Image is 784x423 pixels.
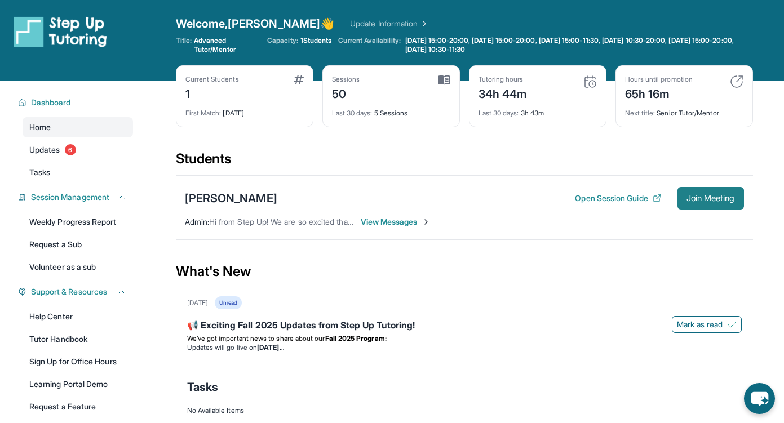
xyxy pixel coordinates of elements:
div: Students [176,150,753,175]
span: Advanced Tutor/Mentor [194,36,260,54]
span: Tasks [187,379,218,395]
div: 5 Sessions [332,102,450,118]
span: 1 Students [300,36,332,45]
a: Updates6 [23,140,133,160]
div: Hours until promotion [625,75,693,84]
div: [DATE] [187,299,208,308]
div: Senior Tutor/Mentor [625,102,743,118]
div: 3h 43m [479,102,597,118]
span: 6 [65,144,76,155]
img: Mark as read [728,320,737,329]
button: chat-button [744,383,775,414]
button: Open Session Guide [575,193,661,204]
img: card [583,75,597,88]
span: Updates [29,144,60,155]
span: [DATE] 15:00-20:00, [DATE] 15:00-20:00, [DATE] 15:00-11:30, [DATE] 10:30-20:00, [DATE] 15:00-20:0... [405,36,751,54]
a: Weekly Progress Report [23,212,133,232]
div: 1 [185,84,239,102]
span: Support & Resources [31,286,107,297]
a: [DATE] 15:00-20:00, [DATE] 15:00-20:00, [DATE] 15:00-11:30, [DATE] 10:30-20:00, [DATE] 15:00-20:0... [403,36,753,54]
span: Session Management [31,192,109,203]
a: Sign Up for Office Hours [23,351,133,372]
div: Sessions [332,75,360,84]
img: Chevron Right [418,18,429,29]
span: Dashboard [31,97,71,108]
div: [DATE] [185,102,304,118]
span: First Match : [185,109,222,117]
span: Welcome, [PERSON_NAME] 👋 [176,16,335,32]
a: Update Information [350,18,429,29]
span: Last 30 days : [479,109,519,117]
div: Current Students [185,75,239,84]
div: 34h 44m [479,84,528,102]
div: 50 [332,84,360,102]
div: No Available Items [187,406,742,415]
div: Unread [215,296,242,309]
a: Tasks [23,162,133,182]
span: Tasks [29,167,50,178]
div: Tutoring hours [479,75,528,84]
strong: Fall 2025 Program: [325,334,387,342]
img: Chevron-Right [422,217,431,226]
a: Learning Portal Demo [23,374,133,394]
img: card [294,75,304,84]
img: logo [14,16,107,47]
span: Join Meeting [686,195,735,202]
span: Admin : [185,217,209,226]
button: Session Management [26,192,126,203]
div: [PERSON_NAME] [185,190,277,206]
span: Title: [176,36,192,54]
span: We’ve got important news to share about our [187,334,325,342]
a: Tutor Handbook [23,329,133,349]
li: Updates will go live on [187,343,742,352]
a: Request a Sub [23,234,133,255]
span: Next title : [625,109,655,117]
span: Current Availability: [338,36,400,54]
div: What's New [176,247,753,296]
button: Dashboard [26,97,126,108]
button: Join Meeting [677,187,744,210]
img: card [730,75,743,88]
span: Capacity: [267,36,298,45]
img: card [438,75,450,85]
span: Last 30 days : [332,109,373,117]
a: Volunteer as a sub [23,257,133,277]
div: 65h 16m [625,84,693,102]
span: Home [29,122,51,133]
span: Mark as read [677,319,723,330]
span: View Messages [361,216,431,228]
a: Help Center [23,306,133,327]
strong: [DATE] [257,343,284,351]
button: Mark as read [672,316,742,333]
button: Support & Resources [26,286,126,297]
div: 📢 Exciting Fall 2025 Updates from Step Up Tutoring! [187,318,742,334]
a: Request a Feature [23,397,133,417]
a: Home [23,117,133,137]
